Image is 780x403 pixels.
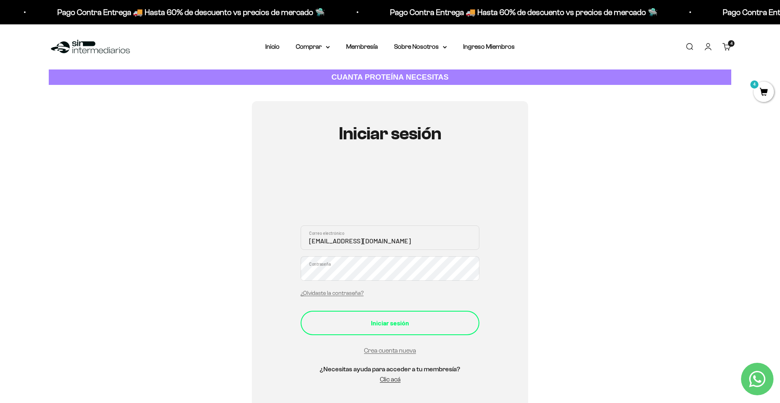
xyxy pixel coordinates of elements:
a: Ingreso Miembros [463,43,515,50]
iframe: Social Login Buttons [301,167,479,216]
a: CUANTA PROTEÍNA NECESITAS [49,69,731,85]
a: Crea cuenta nueva [364,347,416,354]
summary: Comprar [296,41,330,52]
button: Iniciar sesión [301,311,479,335]
summary: Sobre Nosotros [394,41,447,52]
strong: CUANTA PROTEÍNA NECESITAS [331,73,449,81]
a: Clic acá [380,376,401,383]
a: Inicio [265,43,279,50]
div: Iniciar sesión [317,318,463,328]
a: Membresía [346,43,378,50]
a: ¿Olvidaste la contraseña? [301,290,364,296]
h1: Iniciar sesión [301,124,479,143]
p: Pago Contra Entrega 🚚 Hasta 60% de descuento vs precios de mercado 🛸 [57,6,325,19]
span: 4 [730,41,732,45]
p: Pago Contra Entrega 🚚 Hasta 60% de descuento vs precios de mercado 🛸 [390,6,658,19]
a: 4 [754,88,774,97]
h5: ¿Necesitas ayuda para acceder a tu membresía? [301,364,479,375]
mark: 4 [750,80,759,89]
